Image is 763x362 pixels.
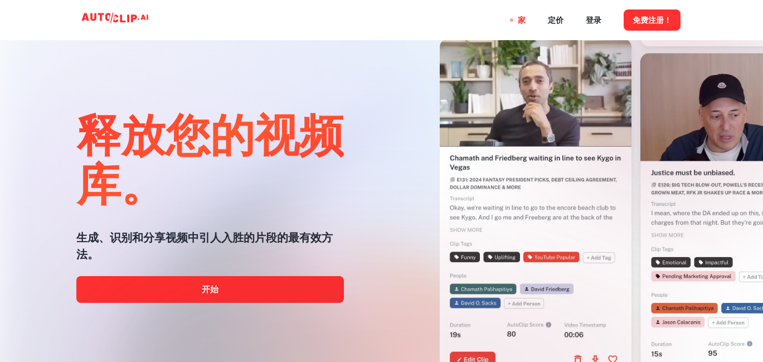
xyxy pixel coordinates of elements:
[586,16,601,25] font: 登录
[548,16,563,25] font: 定价
[518,16,526,25] font: 家
[624,9,681,30] button: 免费注册！
[76,107,344,209] font: 释放您的视频库。
[633,16,672,25] font: 免费注册！
[76,231,333,261] font: 生成、识别和分享视频中引人入胜的片段的最有效方法。
[76,276,344,303] a: 开始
